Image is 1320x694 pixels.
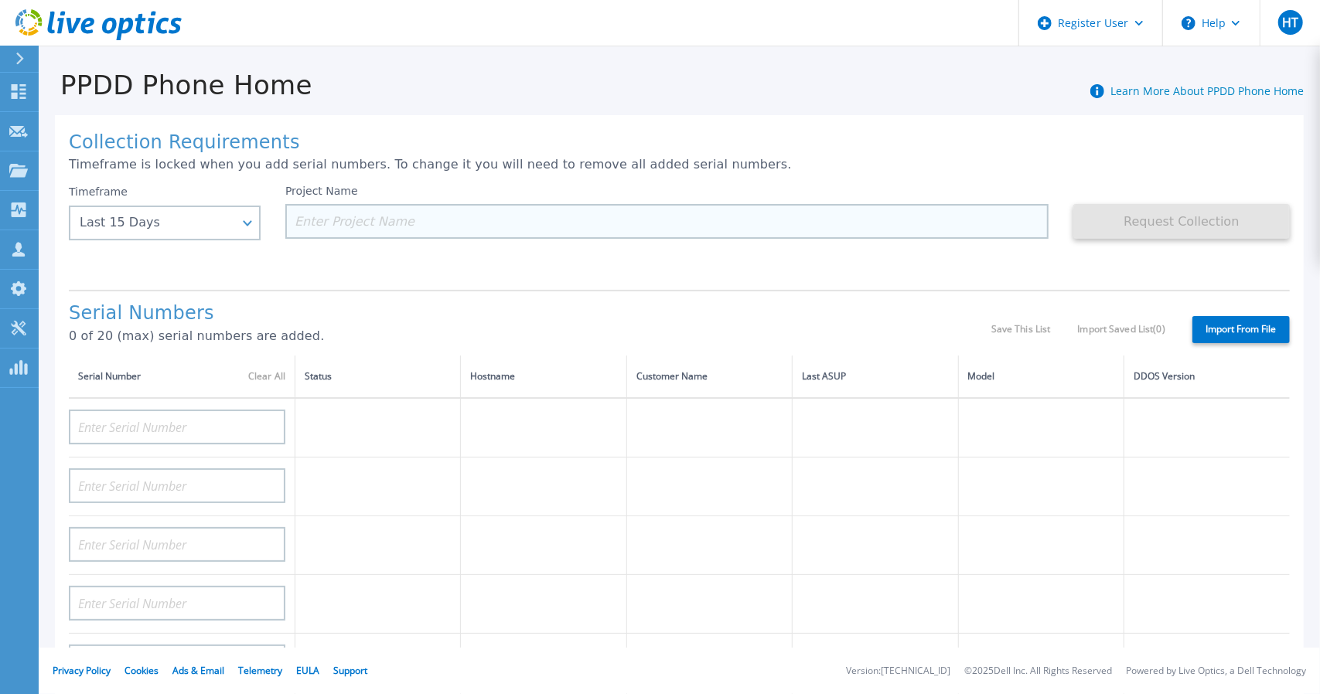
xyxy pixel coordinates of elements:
a: Ads & Email [172,664,224,677]
h1: PPDD Phone Home [39,70,312,100]
h1: Collection Requirements [69,132,1290,154]
label: Project Name [285,185,358,196]
input: Enter Serial Number [69,468,285,503]
a: Cookies [124,664,159,677]
input: Enter Serial Number [69,410,285,444]
th: DDOS Version [1124,356,1290,398]
input: Enter Serial Number [69,527,285,562]
div: Serial Number [78,368,285,385]
a: Telemetry [238,664,282,677]
h1: Serial Numbers [69,303,991,325]
span: HT [1282,16,1298,29]
a: Support [333,664,367,677]
th: Hostname [461,356,626,398]
li: Version: [TECHNICAL_ID] [846,666,950,676]
a: Learn More About PPDD Phone Home [1110,83,1304,98]
li: © 2025 Dell Inc. All Rights Reserved [964,666,1112,676]
a: EULA [296,664,319,677]
th: Last ASUP [793,356,958,398]
button: Request Collection [1073,204,1290,239]
div: Last 15 Days [80,216,233,230]
p: 0 of 20 (max) serial numbers are added. [69,329,991,343]
th: Customer Name [626,356,792,398]
th: Model [958,356,1124,398]
th: Status [295,356,461,398]
label: Timeframe [69,185,128,198]
li: Powered by Live Optics, a Dell Technology [1126,666,1306,676]
input: Enter Project Name [285,204,1049,239]
input: Enter Serial Number [69,586,285,621]
p: Timeframe is locked when you add serial numbers. To change it you will need to remove all added s... [69,158,1290,172]
input: Enter Serial Number [69,645,285,679]
label: Import From File [1192,316,1290,343]
a: Privacy Policy [53,664,111,677]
